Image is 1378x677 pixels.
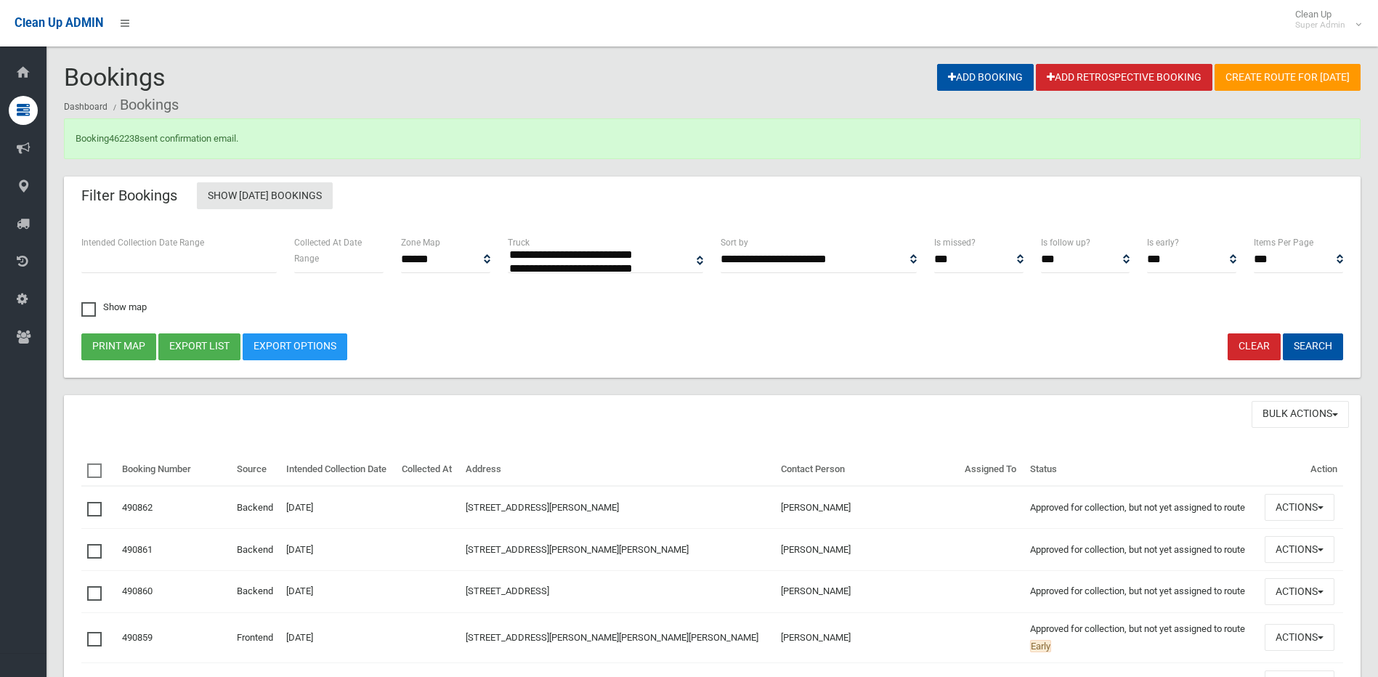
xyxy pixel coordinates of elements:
label: Truck [508,235,530,251]
td: [PERSON_NAME] [775,612,959,662]
td: Approved for collection, but not yet assigned to route [1024,612,1259,662]
td: Backend [231,529,280,571]
th: Intended Collection Date [280,453,396,487]
td: Approved for collection, but not yet assigned to route [1024,529,1259,571]
a: 490859 [122,632,153,643]
button: Actions [1265,536,1334,563]
button: Actions [1265,624,1334,651]
span: Early [1030,640,1051,652]
small: Super Admin [1295,20,1345,31]
a: [STREET_ADDRESS][PERSON_NAME] [466,502,619,513]
button: Bulk Actions [1252,401,1349,428]
a: Clear [1228,333,1281,360]
a: [STREET_ADDRESS][PERSON_NAME][PERSON_NAME] [466,544,689,555]
a: 490862 [122,502,153,513]
a: Add Booking [937,64,1034,91]
a: Dashboard [64,102,108,112]
th: Booking Number [116,453,231,487]
td: [PERSON_NAME] [775,529,959,571]
td: Frontend [231,612,280,662]
span: Clean Up ADMIN [15,16,103,30]
td: Backend [231,571,280,613]
a: 490861 [122,544,153,555]
a: 490860 [122,585,153,596]
span: Show map [81,302,147,312]
button: Search [1283,333,1343,360]
td: [DATE] [280,612,396,662]
th: Status [1024,453,1259,487]
button: Actions [1265,578,1334,605]
button: Export list [158,333,240,360]
header: Filter Bookings [64,182,195,210]
th: Action [1259,453,1343,487]
li: Bookings [110,92,179,118]
td: [DATE] [280,486,396,528]
td: Approved for collection, but not yet assigned to route [1024,571,1259,613]
a: Add Retrospective Booking [1036,64,1212,91]
span: Bookings [64,62,166,92]
a: Show [DATE] Bookings [197,182,333,209]
th: Assigned To [959,453,1024,487]
a: 462238 [109,133,139,144]
span: Clean Up [1288,9,1360,31]
a: Create route for [DATE] [1215,64,1361,91]
td: [DATE] [280,529,396,571]
td: Approved for collection, but not yet assigned to route [1024,486,1259,528]
td: Backend [231,486,280,528]
div: Booking sent confirmation email. [64,118,1361,159]
th: Contact Person [775,453,959,487]
td: [DATE] [280,571,396,613]
a: Export Options [243,333,347,360]
button: Actions [1265,494,1334,521]
th: Address [460,453,774,487]
td: [PERSON_NAME] [775,486,959,528]
a: [STREET_ADDRESS][PERSON_NAME][PERSON_NAME][PERSON_NAME] [466,632,758,643]
th: Collected At [396,453,460,487]
th: Source [231,453,280,487]
a: [STREET_ADDRESS] [466,585,549,596]
td: [PERSON_NAME] [775,571,959,613]
button: Print map [81,333,156,360]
